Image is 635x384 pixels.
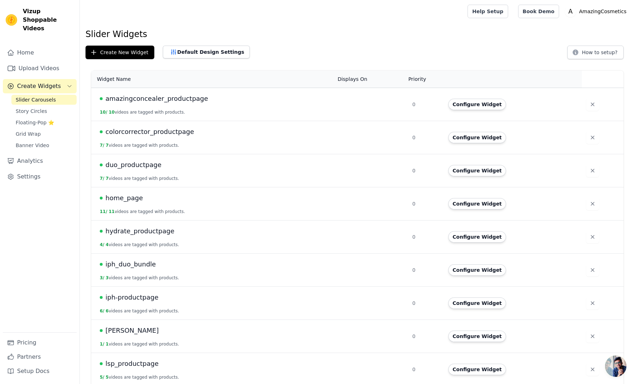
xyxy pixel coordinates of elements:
button: Configure Widget [448,364,506,375]
button: Delete widget [586,197,599,210]
th: Displays On [333,71,408,88]
p: AmazingCosmetics [576,5,629,18]
a: Open chat [605,356,626,377]
button: Delete widget [586,230,599,243]
button: Default Design Settings [163,46,250,58]
span: iph_duo_bundle [105,259,156,269]
span: 4 [106,242,109,247]
button: Create New Widget [86,46,154,59]
span: 5 / [100,375,104,380]
td: 0 [408,254,444,287]
span: home_page [105,193,143,203]
button: Delete widget [586,164,599,177]
span: 6 / [100,308,104,313]
span: Live Published [100,362,103,365]
span: Create Widgets [17,82,61,90]
span: Live Published [100,197,103,199]
span: 6 [106,308,109,313]
button: 4/ 4videos are tagged with products. [100,242,179,248]
button: 1/ 1videos are tagged with products. [100,341,179,347]
button: Delete widget [586,363,599,376]
span: iph-productpage [105,292,159,302]
a: Setup Docs [3,364,77,378]
a: Analytics [3,154,77,168]
span: hydrate_productpage [105,226,174,236]
a: Partners [3,350,77,364]
span: 7 [106,176,109,181]
button: Configure Widget [448,331,506,342]
span: 10 / [100,110,107,115]
span: Live Published [100,296,103,299]
span: 11 / [100,209,107,214]
button: Delete widget [586,131,599,144]
a: Upload Videos [3,61,77,76]
span: Slider Carousels [16,96,56,103]
button: 10/ 10videos are tagged with products. [100,109,185,115]
img: Vizup [6,14,17,26]
span: Live Published [100,97,103,100]
a: Grid Wrap [11,129,77,139]
span: lsp_productpage [105,359,159,369]
span: colorcorrector_productpage [105,127,194,137]
text: A [568,8,573,15]
button: 6/ 6videos are tagged with products. [100,308,179,314]
span: Banner Video [16,142,49,149]
h1: Slider Widgets [86,28,629,40]
td: 0 [408,220,444,254]
button: Delete widget [586,297,599,310]
a: Pricing [3,336,77,350]
button: Delete widget [586,264,599,276]
a: Slider Carousels [11,95,77,105]
span: Vizup Shoppable Videos [23,7,74,33]
span: 1 / [100,342,104,347]
span: 3 / [100,275,104,280]
span: 7 / [100,143,104,148]
td: 0 [408,320,444,353]
a: Help Setup [468,5,508,18]
button: Configure Widget [448,132,506,143]
td: 0 [408,154,444,187]
span: Grid Wrap [16,130,41,137]
button: 11/ 11videos are tagged with products. [100,209,185,214]
button: Configure Widget [448,297,506,309]
span: 7 / [100,176,104,181]
td: 0 [408,88,444,121]
span: 11 [109,209,115,214]
a: Home [3,46,77,60]
td: 0 [408,121,444,154]
button: How to setup? [567,46,624,59]
span: 4 / [100,242,104,247]
span: Live Published [100,329,103,332]
td: 0 [408,187,444,220]
a: Settings [3,170,77,184]
td: 0 [408,287,444,320]
span: 10 [109,110,115,115]
button: 7/ 7videos are tagged with products. [100,142,179,148]
a: Book Demo [518,5,559,18]
button: Configure Widget [448,264,506,276]
span: Story Circles [16,108,47,115]
button: Configure Widget [448,165,506,176]
button: Delete widget [586,330,599,343]
button: Configure Widget [448,231,506,243]
a: How to setup? [567,51,624,57]
span: Live Published [100,230,103,233]
span: duo_productpage [105,160,161,170]
span: 7 [106,143,109,148]
span: Live Published [100,130,103,133]
span: 5 [106,375,109,380]
a: Banner Video [11,140,77,150]
th: Widget Name [91,71,333,88]
span: [PERSON_NAME] [105,326,159,336]
span: 3 [106,275,109,280]
span: Live Published [100,263,103,266]
th: Priority [408,71,444,88]
button: 3/ 3videos are tagged with products. [100,275,179,281]
button: Create Widgets [3,79,77,93]
button: 5/ 5videos are tagged with products. [100,374,179,380]
button: Delete widget [586,98,599,111]
span: amazingconcealer_productpage [105,94,208,104]
a: Story Circles [11,106,77,116]
button: Configure Widget [448,198,506,209]
button: Configure Widget [448,99,506,110]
